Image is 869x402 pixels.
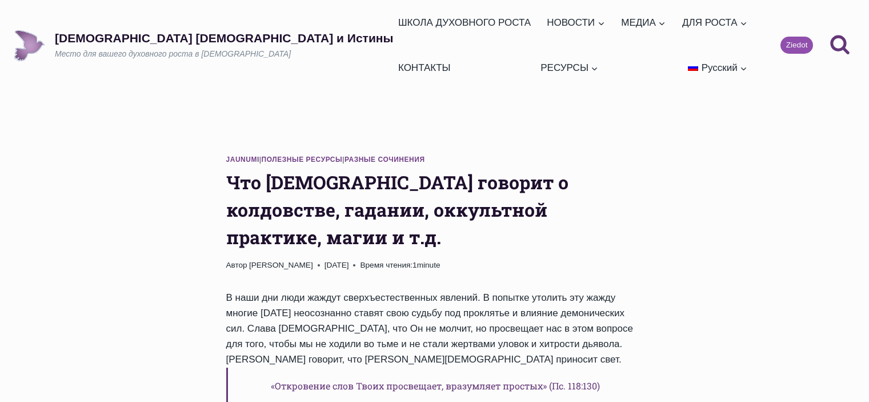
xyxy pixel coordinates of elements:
[540,60,598,75] span: РЕСУРСЫ
[683,45,752,90] a: Русский
[262,156,343,164] a: Полезные ресурсы
[702,62,738,73] span: Русский
[536,45,603,90] a: РЕСУРСЫ
[345,156,425,164] a: Разные сочинения
[682,15,747,30] span: ДЛЯ РОСТА
[226,169,643,251] h1: Что [DEMOGRAPHIC_DATA] говорит о колдовстве, гадании, оккультной практике, магии и т.д.
[55,31,393,45] p: [DEMOGRAPHIC_DATA] [DEMOGRAPHIC_DATA] и Истины
[226,156,425,164] span: | |
[622,15,666,30] span: МЕДИА
[226,259,247,272] span: Автор
[14,30,45,61] img: Draudze Gars un Patiesība
[55,49,393,60] p: Место для вашего духовного роста в [DEMOGRAPHIC_DATA]
[360,261,413,269] span: Время чтения:
[393,45,455,90] a: КОНТАКТЫ
[325,259,349,272] time: [DATE]
[417,261,440,269] span: minute
[547,15,605,30] span: НОВОСТИ
[360,259,440,272] span: 1
[824,30,855,61] button: Показать форму поиска
[226,156,259,164] a: Jaunumi
[14,30,393,61] a: [DEMOGRAPHIC_DATA] [DEMOGRAPHIC_DATA] и ИстиныМесто для вашего духовного роста в [DEMOGRAPHIC_DATA]
[780,37,813,54] a: Ziedot
[249,261,313,269] a: [PERSON_NAME]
